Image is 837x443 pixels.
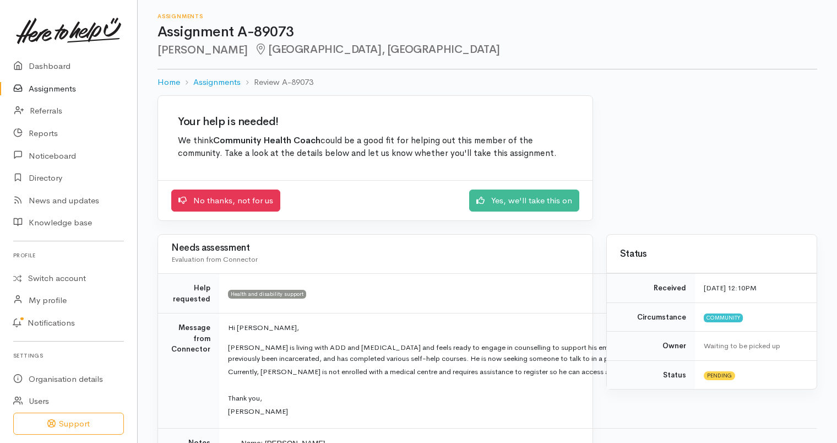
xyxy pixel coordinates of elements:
[171,243,579,253] h3: Needs assessment
[157,44,817,56] h2: [PERSON_NAME]
[704,371,735,380] span: Pending
[228,290,306,299] span: Health and disability support
[158,314,219,429] td: Message from Connector
[178,116,573,128] h2: Your help is needed!
[171,255,258,264] span: Evaluation from Connector
[157,13,817,19] h6: Assignments
[607,274,695,303] td: Received
[620,249,803,260] h3: Status
[254,42,500,56] span: [GEOGRAPHIC_DATA], [GEOGRAPHIC_DATA]
[228,406,803,417] p: [PERSON_NAME]
[704,341,803,352] div: Waiting to be picked up
[228,393,803,404] p: Thank you,
[13,413,124,435] button: Support
[228,366,803,377] p: Currently, [PERSON_NAME] is not enrolled with a medical centre and requires assistance to registe...
[607,360,695,389] td: Status
[157,69,817,95] nav: breadcrumb
[213,135,320,146] b: Community Health Coach
[607,302,695,332] td: Circumstance
[241,76,313,89] li: Review A-89073
[171,190,280,212] a: No thanks, not for us
[157,76,180,89] a: Home
[704,283,757,293] time: [DATE] 12:10PM
[193,76,241,89] a: Assignments
[13,248,124,263] h6: Profile
[704,314,743,322] span: Community
[607,332,695,361] td: Owner
[178,134,573,160] p: We think could be a good fit for helping out this member of the community. Take a look at the det...
[469,190,579,212] a: Yes, we'll take this on
[158,274,219,314] td: Help requested
[228,322,803,333] p: Hi [PERSON_NAME],
[157,24,817,40] h1: Assignment A-89073
[228,342,803,364] p: [PERSON_NAME] is living with ADD and [MEDICAL_DATA] and feels ready to engage in counselling to s...
[13,348,124,363] h6: Settings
